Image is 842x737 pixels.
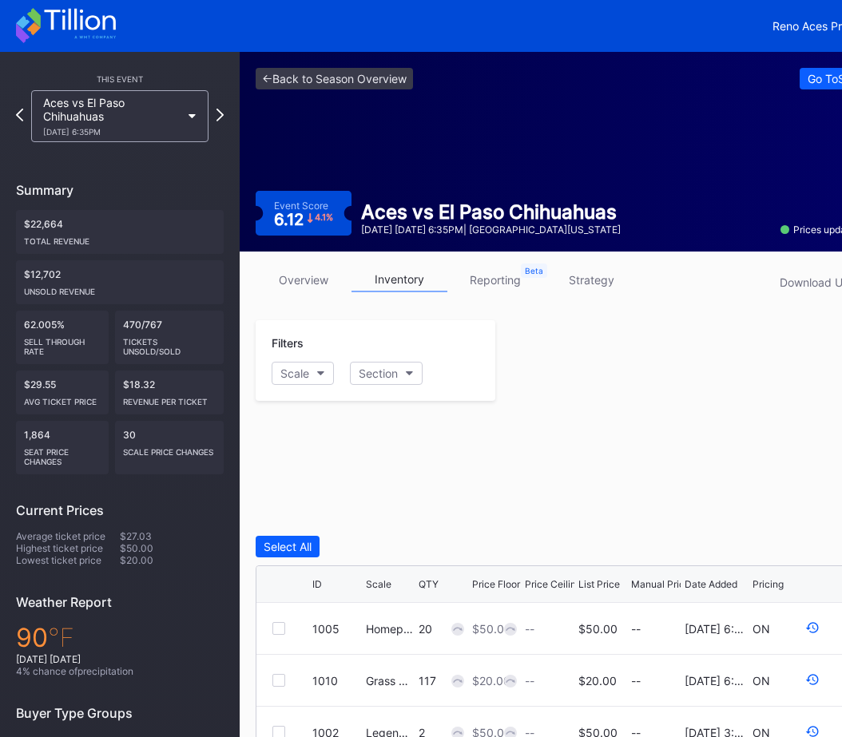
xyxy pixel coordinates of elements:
[419,674,468,687] div: 117
[419,578,439,590] div: QTY
[366,674,415,687] div: Grass Berm Seating
[272,336,479,350] div: Filters
[631,674,681,687] div: --
[24,390,101,406] div: Avg ticket price
[256,267,351,292] a: overview
[272,362,334,385] button: Scale
[24,441,101,466] div: seat price changes
[24,280,216,296] div: Unsold Revenue
[419,622,468,636] div: 20
[120,530,224,542] div: $27.03
[472,674,510,687] div: $20.00
[631,622,681,636] div: --
[115,421,224,474] div: 30
[24,331,101,356] div: Sell Through Rate
[16,74,224,84] div: This Event
[312,622,362,636] div: 1005
[120,554,224,566] div: $20.00
[123,331,216,356] div: Tickets Unsold/Sold
[43,127,181,137] div: [DATE] 6:35PM
[256,68,413,89] a: <-Back to Season Overview
[315,213,333,222] div: 4.1 %
[16,311,109,364] div: 62.005%
[366,578,391,590] div: Scale
[16,653,224,665] div: [DATE] [DATE]
[16,260,224,304] div: $12,702
[16,594,224,610] div: Weather Report
[685,622,749,636] div: [DATE] 6:49PM
[16,421,109,474] div: 1,864
[312,674,362,687] div: 1010
[16,665,224,677] div: 4 % chance of precipitation
[274,200,328,212] div: Event Score
[16,182,224,198] div: Summary
[366,622,415,636] div: Homeplate Premium
[472,578,520,590] div: Price Floor
[16,370,109,414] div: $29.55
[753,674,770,687] div: ON
[16,705,224,721] div: Buyer Type Groups
[472,622,511,636] div: $50.00
[631,578,690,590] div: Manual Price
[16,622,224,653] div: 90
[280,367,309,380] div: Scale
[753,578,784,590] div: Pricing
[753,622,770,636] div: ON
[351,267,447,292] a: inventory
[256,536,320,557] button: Select All
[312,578,322,590] div: ID
[578,622,618,636] div: $50.00
[578,674,617,687] div: $20.00
[578,578,620,590] div: List Price
[685,578,737,590] div: Date Added
[16,502,224,518] div: Current Prices
[359,367,398,380] div: Section
[48,622,74,653] span: ℉
[123,390,216,406] div: Revenue per ticket
[115,311,224,364] div: 470/767
[16,530,120,542] div: Average ticket price
[16,542,120,554] div: Highest ticket price
[264,540,312,553] div: Select All
[115,370,224,414] div: $18.32
[274,212,333,228] div: 6.12
[120,542,224,554] div: $50.00
[447,267,543,292] a: reporting
[361,200,621,224] div: Aces vs El Paso Chihuahuas
[525,622,534,636] div: --
[525,578,582,590] div: Price Ceiling
[16,210,224,254] div: $22,664
[685,674,749,687] div: [DATE] 6:49PM
[350,362,423,385] button: Section
[543,267,639,292] a: strategy
[16,554,120,566] div: Lowest ticket price
[123,441,216,457] div: scale price changes
[43,96,181,137] div: Aces vs El Paso Chihuahuas
[24,230,216,246] div: Total Revenue
[361,224,621,236] div: [DATE] [DATE] 6:35PM | [GEOGRAPHIC_DATA][US_STATE]
[525,674,534,687] div: --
